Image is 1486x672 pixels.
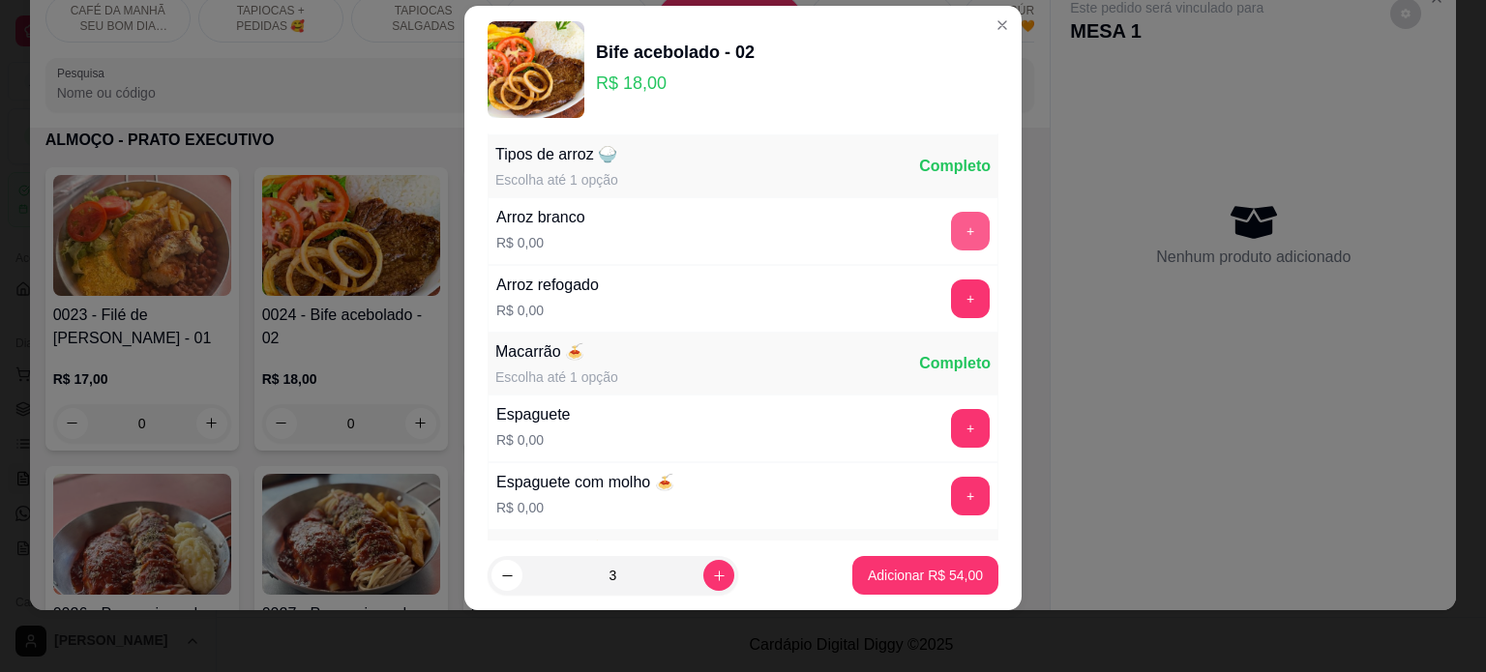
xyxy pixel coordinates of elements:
div: Espaguete [496,403,571,426]
p: Adicionar R$ 54,00 [868,566,983,585]
div: Escolha até 1 opção [495,367,618,387]
div: Espaguete com molho 🍝 [496,471,674,494]
button: Close [987,10,1018,41]
div: Tipos de arroz 🍚 [495,143,618,166]
button: Adicionar R$ 54,00 [852,556,998,595]
img: product-image [488,21,584,118]
div: Carboidratos 🍟 [495,538,608,561]
p: R$ 0,00 [496,233,585,252]
button: add [951,212,990,250]
p: R$ 0,00 [496,301,599,320]
button: decrease-product-quantity [491,560,522,591]
p: R$ 0,00 [496,430,571,450]
div: Arroz branco [496,206,585,229]
button: increase-product-quantity [703,560,734,591]
button: add [951,477,990,515]
div: Bife acebolado - 02 [596,39,755,66]
div: Macarrão 🍝 [495,340,618,364]
p: R$ 18,00 [596,70,755,97]
div: Completo [919,352,991,375]
p: R$ 0,00 [496,498,674,517]
button: add [951,409,990,448]
button: add [951,279,990,318]
div: Completo [919,155,991,178]
div: Escolha até 1 opção [495,170,618,190]
div: Arroz refogado [496,274,599,297]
